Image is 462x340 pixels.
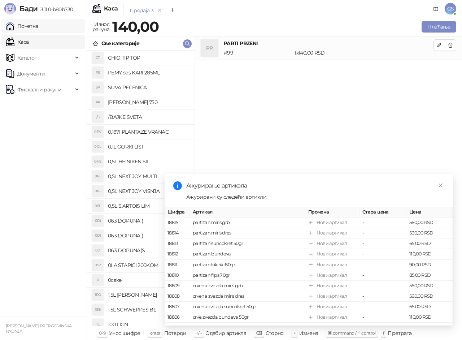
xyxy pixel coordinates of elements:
h4: /BAJKE SVETA [108,111,189,123]
div: AK [92,96,104,108]
th: Артикал [190,207,305,218]
div: 1 x 140,00 RSD [293,49,435,57]
div: Нови артикал [317,261,347,268]
td: - [359,312,406,323]
h4: 0,1L GORKI LIST [108,141,189,152]
td: 65,00 RSD [406,302,453,312]
h4: [PERSON_NAME] 750 [108,96,189,108]
td: 18812 [165,249,190,259]
div: 0D [92,245,104,256]
th: Стара цена [359,207,406,218]
button: Add tab [166,3,180,17]
td: 90,00 RSD [406,259,453,270]
div: PS [92,67,104,78]
a: Почетна [6,19,38,33]
td: 18814 [165,228,190,238]
td: - [359,228,406,238]
div: SP [92,82,104,93]
td: 18811 [165,259,190,270]
td: partizan kikiriki 80gr [190,259,305,270]
h4: 1,5L SCHWEPPES BL [108,304,189,315]
img: Logo [4,3,16,14]
span: Фискални рачуни [17,82,61,97]
td: - [359,259,406,270]
td: partizan flips 70gr [190,270,305,281]
td: 18808 [165,291,190,302]
button: remove [155,7,164,13]
span: info-circle [173,181,182,190]
span: Каталог [17,51,37,65]
h4: 063 DOPUNA ( [108,230,189,241]
h4: PEMY sos KARI 285ML [108,67,189,78]
td: 110,00 RSD [406,249,453,259]
div: Нови артикал [317,324,347,331]
h4: 063 DOPUNA ( [108,215,189,227]
th: Промена [305,207,359,218]
h4: PARTI PRZENI [224,39,433,47]
h4: 0,5L NEXT JOY MULTI [108,171,189,182]
div: Нови артикал [317,229,347,237]
h4: SUVA PECENICA [108,82,189,93]
h4: 0,5L NEXT JOY VISNJA [108,185,189,197]
div: 0D( [92,230,104,241]
td: 18815 [165,218,190,228]
td: partizan miris grb [190,218,305,228]
div: 1L [92,319,104,330]
td: crvena zvezda miris dres [190,291,305,302]
td: - [359,281,406,291]
h4: 0LA STAPICI 200KOM [108,259,189,271]
div: 0NJ [92,171,104,182]
div: Све категорије [101,39,139,47]
div: Ажурирање артикала [186,181,445,190]
a: Документација [430,3,442,14]
td: 85,00 RSD [406,270,453,281]
td: 18809 [165,281,190,291]
td: - [359,238,406,249]
div: Унос шифре [109,328,140,338]
span: f [383,330,384,336]
div: 0HS [92,156,104,167]
div: Нови артикал [317,303,347,310]
td: 18810 [165,270,190,281]
h4: 0cake [108,274,189,286]
td: - [359,270,406,281]
td: 18806 [165,312,190,323]
div: Нови артикал [317,250,347,258]
div: CT [92,52,104,64]
span: Бади [19,4,38,13]
div: 0D( [92,215,104,227]
div: Ажурирани су следећи артикли: [186,193,445,201]
td: crve.zvezda bundeva 50gr [190,312,305,323]
td: partizan suncokret 50gr [190,238,305,249]
h4: CHIO TIP TOP [108,52,189,64]
h4: 0,187l PLANTAZE VRANAC [108,126,189,138]
div: Сторно [266,328,284,338]
div: Нови артикал [317,240,347,247]
strong: 140,00 [112,18,159,35]
span: 3.11.0-b80b730 [38,6,73,13]
div: Претрага [388,328,411,338]
td: - [359,249,406,259]
td: - [359,291,406,302]
td: 65,00 RSD [406,238,453,249]
div: 1RG [92,289,104,301]
div: Нови артикал [317,314,347,321]
th: Шифра [165,207,190,218]
td: partizan miris dres [190,228,305,238]
th: Цена [406,207,453,218]
a: Close [437,181,445,189]
h4: 100 LICN [108,319,189,330]
td: 18807 [165,302,190,312]
div: Потврди [164,328,187,338]
h4: 063 DOPUNA(S [108,245,189,256]
td: - [359,218,406,228]
td: crv.zvezda kikiriki 80gr [190,323,305,333]
div: Нови артикал [317,272,347,279]
td: 560,00 RSD [406,228,453,238]
span: enter [150,330,161,336]
td: 18813 [165,238,190,249]
span: + [293,330,296,336]
div: /S [92,111,104,123]
div: PP [201,39,218,57]
button: Плаћање [422,21,456,33]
